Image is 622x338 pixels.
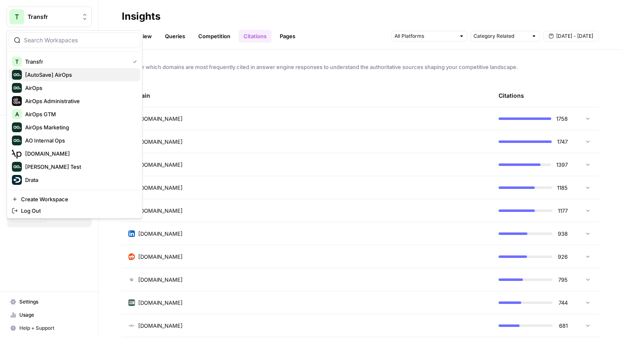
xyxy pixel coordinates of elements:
button: Workspace: Transfr [7,7,92,27]
span: [DOMAIN_NAME] [138,276,183,284]
img: AirOps Marketing Logo [12,122,22,132]
a: Usage [7,308,92,322]
span: T [15,12,19,22]
span: [PERSON_NAME] Test [25,163,134,171]
div: Workspace: Transfr [7,30,142,218]
span: Usage [19,311,88,319]
span: 744 [557,299,568,307]
span: 1185 [557,184,568,192]
span: Help + Support [19,324,88,332]
span: [DOMAIN_NAME] [138,115,183,123]
img: AO Internal Ops Logo [12,136,22,145]
img: [AutoSave] AirOps Logo [12,70,22,80]
span: Drata [25,176,134,184]
img: Apollo.io Logo [12,149,22,159]
a: Competition [193,30,235,43]
span: Transfr [28,13,77,21]
a: Settings [7,295,92,308]
span: AirOps [25,84,134,92]
img: ohiio4oour1vdiyjjcsk00o6i5zn [128,230,135,237]
span: 938 [557,230,568,238]
a: Pages [275,30,300,43]
a: Overview [122,30,157,43]
input: Search Workspaces [24,36,135,44]
span: [DOMAIN_NAME] [138,138,183,146]
img: m2cl2pnoess66jx31edqk0jfpcfn [128,253,135,260]
span: [DOMAIN_NAME] [138,322,183,330]
span: Settings [19,298,88,306]
span: [DOMAIN_NAME] [138,299,183,307]
img: AirOps Logo [12,83,22,93]
span: Create Workspace [21,195,134,203]
div: Citations [499,84,524,107]
div: Insights [122,10,160,23]
span: Transfr [25,57,126,66]
span: AO Internal Ops [25,136,134,145]
span: A [15,110,19,118]
a: Queries [160,30,190,43]
a: Log Out [9,205,140,216]
img: Dillon Test Logo [12,162,22,172]
span: 795 [557,276,568,284]
span: [DOMAIN_NAME] [138,230,183,238]
a: Citations [239,30,272,43]
span: [AutoSave] AirOps [25,71,134,79]
input: All Platforms [395,32,455,40]
span: AirOps GTM [25,110,134,118]
span: Log Out [21,207,134,215]
button: [DATE] - [DATE] [543,31,599,41]
span: 1747 [557,138,568,146]
span: AirOps Administrative [25,97,134,105]
span: 1758 [556,115,568,123]
span: [DOMAIN_NAME] [25,149,134,158]
img: Drata Logo [12,175,22,185]
span: [DOMAIN_NAME] [138,161,183,169]
span: 1397 [556,161,568,169]
span: 926 [557,253,568,261]
img: v9xisq94iookafu61d9eaa6mpdn2 [128,299,135,306]
div: Domain [128,84,485,107]
span: AirOps Marketing [25,123,134,131]
img: vm3p9xuvjyp37igu3cuc8ys7u6zv [128,276,135,283]
a: Create Workspace [9,193,140,205]
input: Category Related [473,32,528,40]
img: 66ia99rxmd9vt38yeoex0z2bn71i [128,322,135,329]
span: [DOMAIN_NAME] [138,253,183,261]
span: [DOMAIN_NAME] [138,207,183,215]
span: [DOMAIN_NAME] [138,184,183,192]
span: 681 [557,322,568,330]
img: AirOps Administrative Logo [12,96,22,106]
span: [DATE] - [DATE] [556,32,593,40]
span: 1177 [557,207,568,215]
button: Help + Support [7,322,92,335]
span: Discover which domains are most frequently cited in answer engine responses to understand the aut... [122,63,599,71]
span: T [15,57,19,66]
